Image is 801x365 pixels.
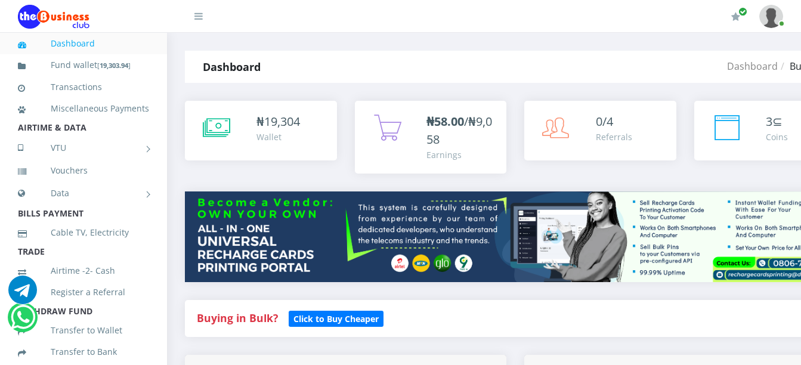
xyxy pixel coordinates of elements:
[18,95,149,122] a: Miscellaneous Payments
[426,149,495,161] div: Earnings
[8,284,37,304] a: Chat for support
[203,60,261,74] strong: Dashboard
[256,131,300,143] div: Wallet
[426,113,492,147] span: /₦9,058
[759,5,783,28] img: User
[766,113,772,129] span: 3
[766,113,788,131] div: ⊆
[738,7,747,16] span: Renew/Upgrade Subscription
[264,113,300,129] span: 19,304
[731,12,740,21] i: Renew/Upgrade Subscription
[293,313,379,324] b: Click to Buy Cheaper
[596,131,632,143] div: Referrals
[197,311,278,325] strong: Buying in Bulk?
[289,311,384,325] a: Click to Buy Cheaper
[18,279,149,306] a: Register a Referral
[97,61,131,70] small: [ ]
[256,113,300,131] div: ₦
[727,60,778,73] a: Dashboard
[426,113,464,129] b: ₦58.00
[18,5,89,29] img: Logo
[355,101,507,174] a: ₦58.00/₦9,058 Earnings
[100,61,128,70] b: 19,303.94
[18,317,149,344] a: Transfer to Wallet
[11,312,35,332] a: Chat for support
[18,133,149,163] a: VTU
[18,219,149,246] a: Cable TV, Electricity
[766,131,788,143] div: Coins
[524,101,676,160] a: 0/4 Referrals
[18,51,149,79] a: Fund wallet[19,303.94]
[596,113,613,129] span: 0/4
[18,157,149,184] a: Vouchers
[185,101,337,160] a: ₦19,304 Wallet
[18,178,149,208] a: Data
[18,30,149,57] a: Dashboard
[18,73,149,101] a: Transactions
[18,257,149,284] a: Airtime -2- Cash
